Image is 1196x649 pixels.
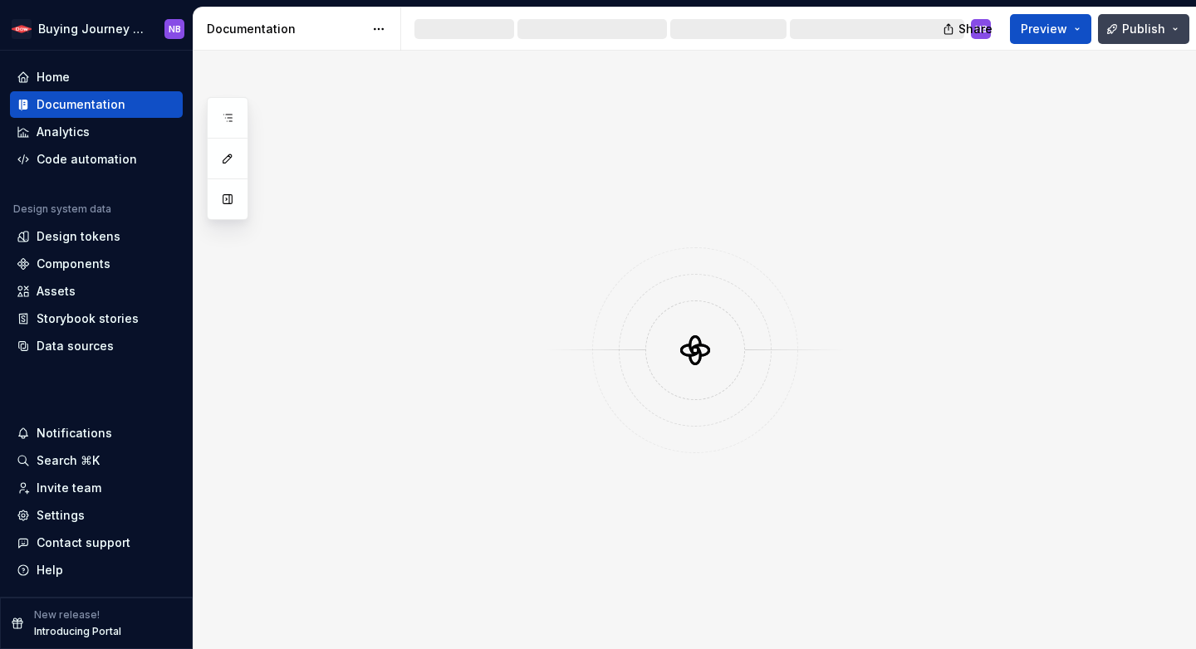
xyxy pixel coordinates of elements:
[34,625,121,638] p: Introducing Portal
[37,256,110,272] div: Components
[1098,14,1189,44] button: Publish
[169,22,181,36] div: NB
[10,557,183,583] button: Help
[10,305,183,332] a: Storybook stories
[10,91,183,118] a: Documentation
[10,64,183,90] a: Home
[37,96,125,113] div: Documentation
[1021,21,1067,37] span: Preview
[1010,14,1091,44] button: Preview
[10,502,183,529] a: Settings
[37,452,100,469] div: Search ⌘K
[10,119,183,145] a: Analytics
[10,251,183,277] a: Components
[37,562,63,578] div: Help
[34,608,100,622] p: New release!
[10,420,183,446] button: Notifications
[10,333,183,359] a: Data sources
[10,475,183,501] a: Invite team
[3,11,189,46] button: Buying Journey BlueprintNB
[38,21,145,37] div: Buying Journey Blueprint
[37,507,85,524] div: Settings
[934,14,1003,44] button: Share
[37,283,76,300] div: Assets
[37,310,139,327] div: Storybook stories
[37,480,101,496] div: Invite team
[37,228,120,245] div: Design tokens
[37,124,90,140] div: Analytics
[10,447,183,474] button: Search ⌘K
[37,534,130,551] div: Contact support
[12,19,32,39] img: ebcb961f-3702-4f4f-81a3-20bbd08d1a2b.png
[207,21,364,37] div: Documentation
[10,529,183,556] button: Contact support
[10,146,183,173] a: Code automation
[1122,21,1165,37] span: Publish
[37,338,114,354] div: Data sources
[13,203,111,216] div: Design system data
[958,21,993,37] span: Share
[37,69,70,85] div: Home
[10,278,183,305] a: Assets
[10,223,183,250] a: Design tokens
[37,425,112,442] div: Notifications
[37,151,137,168] div: Code automation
